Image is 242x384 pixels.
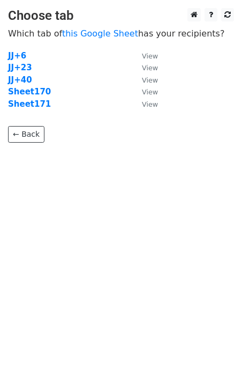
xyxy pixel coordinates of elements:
[142,100,158,108] small: View
[131,51,158,61] a: View
[131,75,158,85] a: View
[8,63,32,72] a: JJ+23
[8,28,234,39] p: Which tab of has your recipients?
[131,87,158,97] a: View
[8,75,32,85] a: JJ+40
[131,63,158,72] a: View
[8,8,234,24] h3: Choose tab
[8,87,51,97] a: Sheet170
[142,88,158,96] small: View
[142,52,158,60] small: View
[8,99,51,109] a: Sheet171
[142,76,158,84] small: View
[142,64,158,72] small: View
[62,28,138,39] a: this Google Sheet
[8,51,26,61] a: JJ+6
[8,126,44,143] a: ← Back
[131,99,158,109] a: View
